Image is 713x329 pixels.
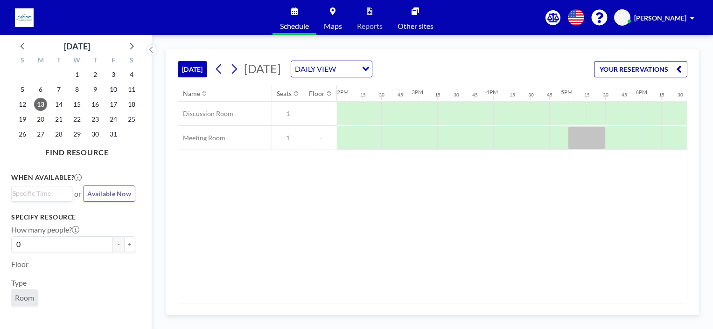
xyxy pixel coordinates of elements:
span: [DATE] [244,62,281,75]
div: 5PM [561,89,573,96]
span: Wednesday, October 29, 2025 [70,128,84,141]
span: - [304,134,337,142]
span: Maps [324,22,342,30]
div: T [50,55,68,67]
div: Seats [277,89,292,98]
span: Sunday, October 5, 2025 [16,83,29,96]
span: Schedule [280,22,309,30]
div: Search for option [12,186,72,200]
span: Discussion Room [178,110,233,118]
div: M [32,55,50,67]
h3: Specify resource [11,213,135,221]
span: Monday, October 20, 2025 [34,113,47,126]
span: DAILY VIEW [293,63,338,75]
div: Search for option [291,61,372,77]
span: Reports [357,22,383,30]
div: 30 [528,92,534,98]
div: Name [183,89,200,98]
span: Friday, October 24, 2025 [107,113,120,126]
span: Thursday, October 9, 2025 [89,83,102,96]
button: YOUR RESERVATIONS [594,61,687,77]
div: 45 [472,92,478,98]
label: Floor [11,260,28,269]
span: Thursday, October 2, 2025 [89,68,102,81]
div: 45 [398,92,403,98]
span: Saturday, October 18, 2025 [125,98,138,111]
div: 6PM [636,89,647,96]
span: Sunday, October 26, 2025 [16,128,29,141]
span: Tuesday, October 7, 2025 [52,83,65,96]
span: 1 [272,134,304,142]
span: Friday, October 17, 2025 [107,98,120,111]
div: 3PM [412,89,423,96]
div: 30 [678,92,683,98]
div: 15 [360,92,366,98]
span: - [304,110,337,118]
span: Saturday, October 25, 2025 [125,113,138,126]
span: Wednesday, October 8, 2025 [70,83,84,96]
span: Tuesday, October 14, 2025 [52,98,65,111]
div: 4PM [486,89,498,96]
span: Tuesday, October 21, 2025 [52,113,65,126]
span: Thursday, October 23, 2025 [89,113,102,126]
span: Available Now [87,190,131,198]
button: + [124,236,135,252]
div: 15 [584,92,590,98]
button: [DATE] [178,61,207,77]
span: Saturday, October 4, 2025 [125,68,138,81]
span: Thursday, October 16, 2025 [89,98,102,111]
img: organization-logo [15,8,34,27]
span: Room [15,293,34,302]
div: 30 [454,92,459,98]
span: [PERSON_NAME] [634,14,686,22]
span: Sunday, October 12, 2025 [16,98,29,111]
div: 45 [547,92,552,98]
div: S [14,55,32,67]
div: F [104,55,122,67]
div: 2PM [337,89,349,96]
span: Meeting Room [178,134,225,142]
button: Available Now [83,185,135,202]
div: 30 [379,92,384,98]
div: 15 [510,92,515,98]
div: 15 [659,92,664,98]
span: Thursday, October 30, 2025 [89,128,102,141]
span: Monday, October 6, 2025 [34,83,47,96]
input: Search for option [13,188,67,199]
div: Floor [309,89,325,98]
span: 1 [272,110,304,118]
span: Friday, October 10, 2025 [107,83,120,96]
span: Wednesday, October 22, 2025 [70,113,84,126]
span: Other sites [398,22,433,30]
div: T [86,55,104,67]
div: 15 [435,92,440,98]
div: W [68,55,86,67]
span: Friday, October 31, 2025 [107,128,120,141]
span: Wednesday, October 1, 2025 [70,68,84,81]
div: 45 [622,92,627,98]
span: Friday, October 3, 2025 [107,68,120,81]
div: 30 [603,92,608,98]
div: S [122,55,140,67]
div: [DATE] [64,40,90,53]
span: Monday, October 13, 2025 [34,98,47,111]
label: How many people? [11,225,79,234]
span: or [74,189,81,199]
span: Wednesday, October 15, 2025 [70,98,84,111]
button: - [113,236,124,252]
span: Saturday, October 11, 2025 [125,83,138,96]
input: Search for option [339,63,356,75]
span: Tuesday, October 28, 2025 [52,128,65,141]
span: Monday, October 27, 2025 [34,128,47,141]
span: JL [619,14,625,22]
span: Sunday, October 19, 2025 [16,113,29,126]
label: Type [11,278,27,288]
h4: FIND RESOURCE [11,144,143,157]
